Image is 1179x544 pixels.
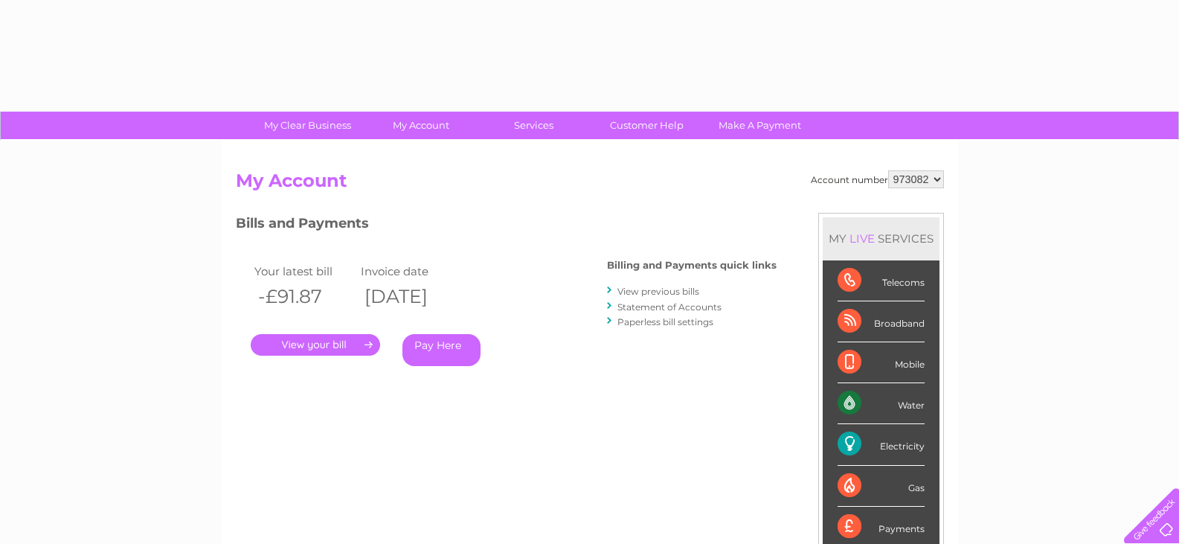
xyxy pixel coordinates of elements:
div: Gas [838,466,925,507]
a: Customer Help [585,112,708,139]
td: Invoice date [357,261,464,281]
div: Water [838,383,925,424]
div: Electricity [838,424,925,465]
a: My Clear Business [246,112,369,139]
td: Your latest bill [251,261,358,281]
th: -£91.87 [251,281,358,312]
div: Broadband [838,301,925,342]
a: . [251,334,380,356]
a: View previous bills [617,286,699,297]
a: Pay Here [402,334,481,366]
a: My Account [359,112,482,139]
div: Mobile [838,342,925,383]
div: Account number [811,170,944,188]
a: Paperless bill settings [617,316,713,327]
a: Make A Payment [698,112,821,139]
th: [DATE] [357,281,464,312]
div: LIVE [846,231,878,246]
div: MY SERVICES [823,217,939,260]
a: Services [472,112,595,139]
h2: My Account [236,170,944,199]
h3: Bills and Payments [236,213,777,239]
div: Telecoms [838,260,925,301]
h4: Billing and Payments quick links [607,260,777,271]
a: Statement of Accounts [617,301,722,313]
